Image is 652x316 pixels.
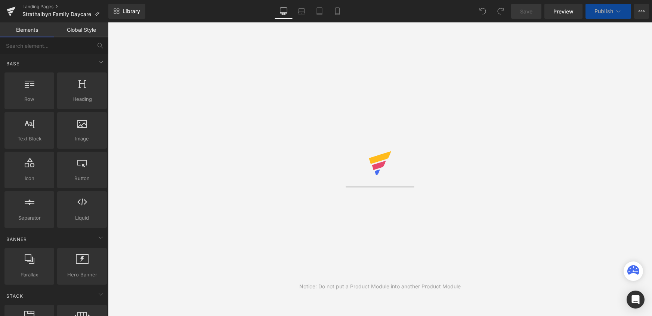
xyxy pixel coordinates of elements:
button: Publish [585,4,631,19]
span: Strathalbyn Family Daycare [22,11,91,17]
div: Open Intercom Messenger [627,291,645,309]
span: Button [59,174,105,182]
span: Row [7,95,52,103]
span: Separator [7,214,52,222]
div: Notice: Do not put a Product Module into another Product Module [299,282,461,291]
a: Landing Pages [22,4,108,10]
a: New Library [108,4,145,19]
span: Banner [6,236,28,243]
span: Icon [7,174,52,182]
a: Preview [544,4,583,19]
span: Save [520,7,532,15]
a: Tablet [310,4,328,19]
a: Laptop [293,4,310,19]
span: Publish [594,8,613,14]
span: Image [59,135,105,143]
span: Library [123,8,140,15]
span: Liquid [59,214,105,222]
span: Hero Banner [59,271,105,279]
span: Heading [59,95,105,103]
a: Desktop [275,4,293,19]
button: Undo [475,4,490,19]
span: Base [6,60,20,67]
a: Global Style [54,22,108,37]
span: Parallax [7,271,52,279]
span: Stack [6,292,24,300]
span: Preview [553,7,574,15]
a: Mobile [328,4,346,19]
button: Redo [493,4,508,19]
button: More [634,4,649,19]
span: Text Block [7,135,52,143]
